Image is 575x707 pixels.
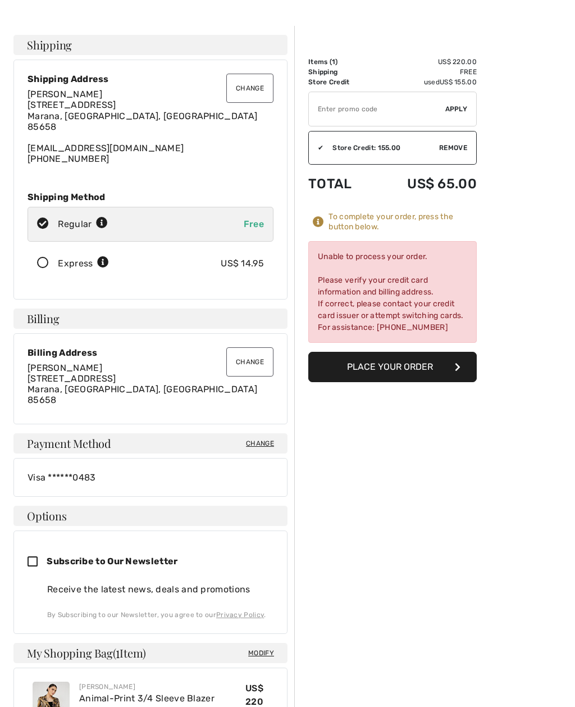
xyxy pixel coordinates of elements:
[13,643,287,663] h4: My Shopping Bag
[308,67,373,77] td: Shipping
[439,143,467,153] span: Remove
[28,89,102,99] span: [PERSON_NAME]
[308,352,477,382] button: Place Your Order
[28,373,257,405] span: [STREET_ADDRESS] Marana, [GEOGRAPHIC_DATA], [GEOGRAPHIC_DATA] 85658
[445,104,468,114] span: Apply
[440,78,477,86] span: US$ 155.00
[221,257,264,270] div: US$ 14.95
[248,647,274,659] span: Modify
[47,610,273,620] div: By Subscribing to our Newsletter, you agree to our .
[58,257,109,270] div: Express
[328,212,477,232] div: To complete your order, press the button below.
[308,57,373,67] td: Items ( )
[373,165,477,203] td: US$ 65.00
[27,438,111,449] span: Payment Method
[226,74,273,103] button: Change
[226,347,273,377] button: Change
[79,682,245,692] div: [PERSON_NAME]
[308,165,373,203] td: Total
[27,313,59,324] span: Billing
[28,89,273,164] div: [EMAIL_ADDRESS][DOMAIN_NAME]
[113,645,146,660] span: ( Item)
[47,556,177,566] span: Subscribe to Our Newsletter
[28,74,273,84] div: Shipping Address
[373,57,477,67] td: US$ 220.00
[28,99,257,132] span: [STREET_ADDRESS] Marana, [GEOGRAPHIC_DATA], [GEOGRAPHIC_DATA] 85658
[28,362,102,373] span: [PERSON_NAME]
[309,92,445,126] input: Promo code
[216,611,264,619] a: Privacy Policy
[47,583,273,596] div: Receive the latest news, deals and promotions
[245,683,263,707] span: US$ 220
[373,77,477,87] td: used
[58,217,108,231] div: Regular
[309,143,323,153] div: ✔
[323,143,439,153] div: Store Credit: 155.00
[28,153,109,164] a: [PHONE_NUMBER]
[308,77,373,87] td: Store Credit
[246,438,274,448] span: Change
[13,506,287,526] h4: Options
[308,241,477,343] div: Unable to process your order. Please verify your credit card information and billing address. If ...
[28,347,273,358] div: Billing Address
[28,192,273,202] div: Shipping Method
[116,645,120,659] span: 1
[244,219,264,229] span: Free
[332,58,335,66] span: 1
[373,67,477,77] td: Free
[27,39,72,51] span: Shipping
